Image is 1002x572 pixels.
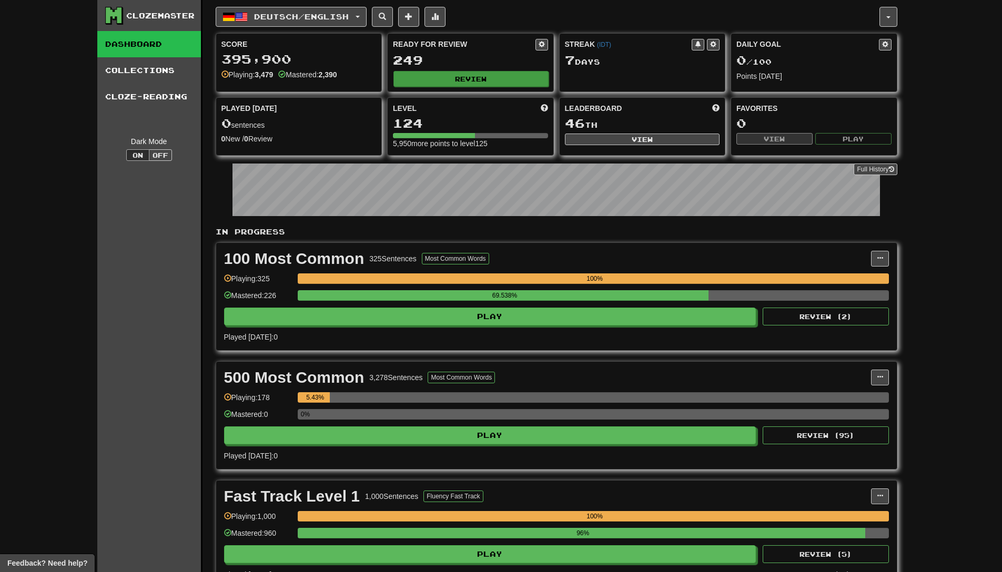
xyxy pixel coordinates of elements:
div: sentences [221,117,377,130]
a: Collections [97,57,201,84]
button: Play [224,426,756,444]
button: Fluency Fast Track [423,491,483,502]
button: Review (95) [763,426,889,444]
button: Review (2) [763,308,889,325]
button: Off [149,149,172,161]
div: 1,000 Sentences [365,491,418,502]
span: This week in points, UTC [712,103,720,114]
div: Playing: [221,69,274,80]
span: Played [DATE]: 0 [224,333,278,341]
strong: 3,479 [255,70,273,79]
div: 100% [301,273,889,284]
div: 100 Most Common [224,251,365,267]
div: Playing: 325 [224,273,292,291]
span: 7 [565,53,575,67]
div: Ready for Review [393,39,535,49]
div: 124 [393,117,548,130]
span: Score more points to level up [541,103,548,114]
div: Clozemaster [126,11,195,21]
div: Daily Goal [736,39,879,50]
button: On [126,149,149,161]
button: Review [393,71,549,87]
span: Played [DATE] [221,103,277,114]
div: Favorites [736,103,892,114]
div: Dark Mode [105,136,193,147]
div: 5,950 more points to level 125 [393,138,548,149]
div: 69.538% [301,290,709,301]
span: 0 [736,53,746,67]
span: Played [DATE]: 0 [224,452,278,460]
span: Leaderboard [565,103,622,114]
button: Most Common Words [428,372,495,383]
span: Deutsch / English [254,12,349,21]
strong: 0 [221,135,226,143]
div: Mastered: [278,69,337,80]
p: In Progress [216,227,897,237]
div: Score [221,39,377,49]
div: Mastered: 226 [224,290,292,308]
span: / 100 [736,57,772,66]
div: Streak [565,39,692,49]
div: th [565,117,720,130]
div: 325 Sentences [369,253,417,264]
strong: 2,390 [319,70,337,79]
div: Mastered: 960 [224,528,292,545]
button: View [736,133,813,145]
button: Play [815,133,892,145]
div: 100% [301,511,889,522]
div: 3,278 Sentences [369,372,422,383]
a: Cloze-Reading [97,84,201,110]
button: More stats [424,7,446,27]
button: Search sentences [372,7,393,27]
div: Points [DATE] [736,71,892,81]
div: 96% [301,528,865,538]
div: Fast Track Level 1 [224,488,360,504]
button: Play [224,308,756,325]
div: Playing: 178 [224,392,292,410]
div: 0 [736,117,892,130]
button: Review (5) [763,545,889,563]
button: Play [224,545,756,563]
span: 46 [565,116,585,130]
span: Open feedback widget [7,558,87,568]
span: Level [393,103,417,114]
button: Most Common Words [422,253,489,264]
button: View [565,134,720,145]
a: Dashboard [97,31,201,57]
a: (IDT) [597,41,611,48]
button: Deutsch/English [216,7,367,27]
strong: 0 [244,135,248,143]
span: 0 [221,116,231,130]
div: 249 [393,54,548,67]
a: Full History [854,164,897,175]
div: Day s [565,54,720,67]
div: Mastered: 0 [224,409,292,426]
div: 5.43% [301,392,330,403]
button: Add sentence to collection [398,7,419,27]
div: 500 Most Common [224,370,365,385]
div: 395,900 [221,53,377,66]
div: Playing: 1,000 [224,511,292,528]
div: New / Review [221,134,377,144]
